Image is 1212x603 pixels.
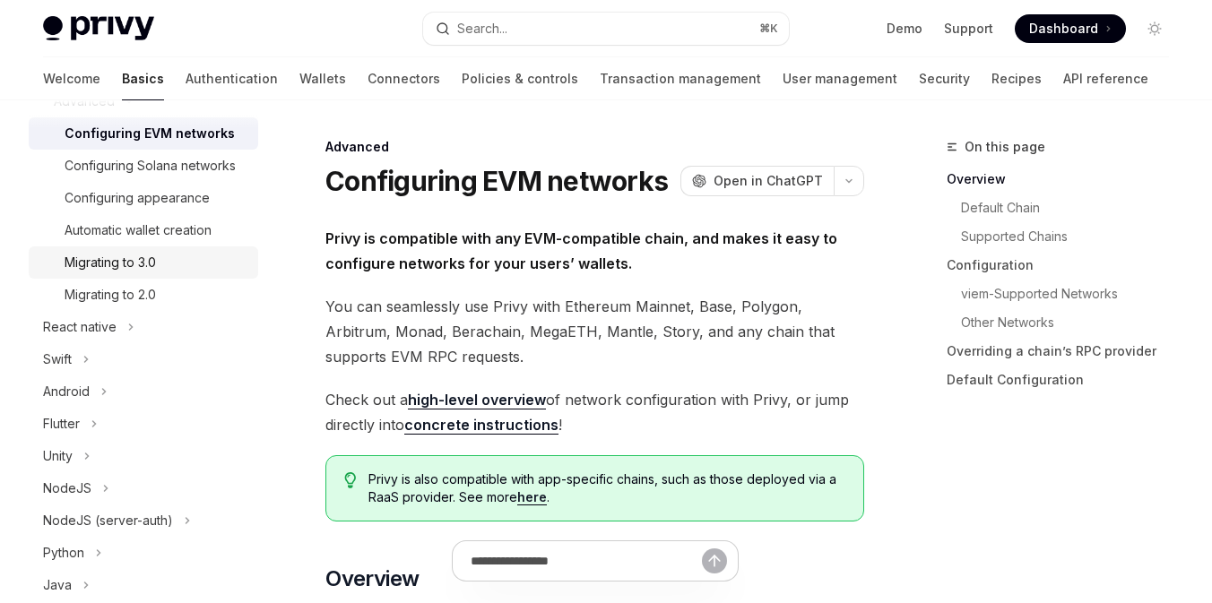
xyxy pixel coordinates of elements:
a: Other Networks [961,308,1183,337]
a: Transaction management [600,57,761,100]
a: Overriding a chain’s RPC provider [947,337,1183,366]
a: viem-Supported Networks [961,280,1183,308]
a: Welcome [43,57,100,100]
span: On this page [965,136,1045,158]
a: Automatic wallet creation [29,214,258,246]
a: Supported Chains [961,222,1183,251]
button: Toggle dark mode [1140,14,1169,43]
button: Search...⌘K [423,13,789,45]
div: Migrating to 2.0 [65,284,156,306]
a: here [517,489,547,505]
span: Open in ChatGPT [714,172,823,190]
span: You can seamlessly use Privy with Ethereum Mainnet, Base, Polygon, Arbitrum, Monad, Berachain, Me... [325,294,864,369]
div: Java [43,574,72,596]
div: Configuring EVM networks [65,123,235,144]
a: Migrating to 2.0 [29,279,258,311]
div: Swift [43,349,72,370]
a: Configuring appearance [29,182,258,214]
div: React native [43,316,117,338]
svg: Tip [344,472,357,488]
h1: Configuring EVM networks [325,165,668,197]
a: Policies & controls [462,57,578,100]
a: Connectors [368,57,440,100]
a: Default Chain [961,194,1183,222]
a: Demo [887,20,922,38]
a: Basics [122,57,164,100]
a: User management [783,57,897,100]
div: Automatic wallet creation [65,220,212,241]
a: concrete instructions [404,416,558,435]
strong: Privy is compatible with any EVM-compatible chain, and makes it easy to configure networks for yo... [325,229,837,272]
div: Configuring Solana networks [65,155,236,177]
div: Unity [43,445,73,467]
a: Support [944,20,993,38]
div: Flutter [43,413,80,435]
div: Python [43,542,84,564]
a: Overview [947,165,1183,194]
button: Send message [702,548,727,573]
a: Security [919,57,970,100]
div: NodeJS (server-auth) [43,510,173,531]
a: Configuring EVM networks [29,117,258,150]
div: Configuring appearance [65,187,210,209]
a: Recipes [991,57,1042,100]
span: Check out a of network configuration with Privy, or jump directly into ! [325,387,864,437]
button: Open in ChatGPT [680,166,834,196]
div: Search... [457,18,507,39]
a: API reference [1063,57,1148,100]
a: Authentication [186,57,278,100]
a: Configuration [947,251,1183,280]
div: Migrating to 3.0 [65,252,156,273]
a: Dashboard [1015,14,1126,43]
img: light logo [43,16,154,41]
a: Migrating to 3.0 [29,246,258,279]
a: Configuring Solana networks [29,150,258,182]
a: Wallets [299,57,346,100]
a: high-level overview [408,391,546,409]
div: Android [43,381,90,402]
span: Privy is also compatible with app-specific chains, such as those deployed via a RaaS provider. Se... [368,470,845,506]
div: NodeJS [43,478,91,499]
span: ⌘ K [759,22,778,36]
a: Default Configuration [947,366,1183,394]
span: Dashboard [1029,20,1098,38]
div: Advanced [325,138,864,156]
